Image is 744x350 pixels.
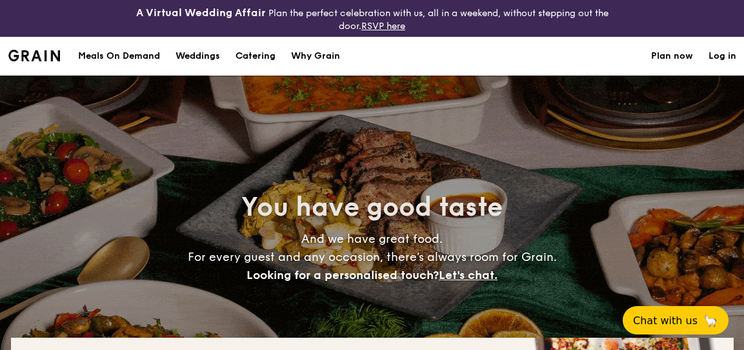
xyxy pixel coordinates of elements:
[188,232,557,282] span: And we have great food. For every guest and any occasion, there’s always room for Grain.
[70,37,168,76] a: Meals On Demand
[8,50,61,61] img: Grain
[168,37,228,76] a: Weddings
[623,306,729,335] button: Chat with us🦙
[633,314,698,327] span: Chat with us
[124,5,620,32] div: Plan the perfect celebration with us, all in a weekend, without stepping out the door.
[236,37,276,76] h1: Catering
[8,50,61,61] a: Logotype
[228,37,283,76] a: Catering
[439,268,498,282] span: Let's chat.
[361,21,405,32] a: RSVP here
[651,37,693,76] a: Plan now
[703,313,718,328] span: 🦙
[291,37,340,76] div: Why Grain
[709,37,736,76] a: Log in
[283,37,348,76] a: Why Grain
[176,37,220,76] div: Weddings
[78,37,160,76] div: Meals On Demand
[136,5,266,21] h4: A Virtual Wedding Affair
[246,268,439,282] span: Looking for a personalised touch?
[241,192,503,223] span: You have good taste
